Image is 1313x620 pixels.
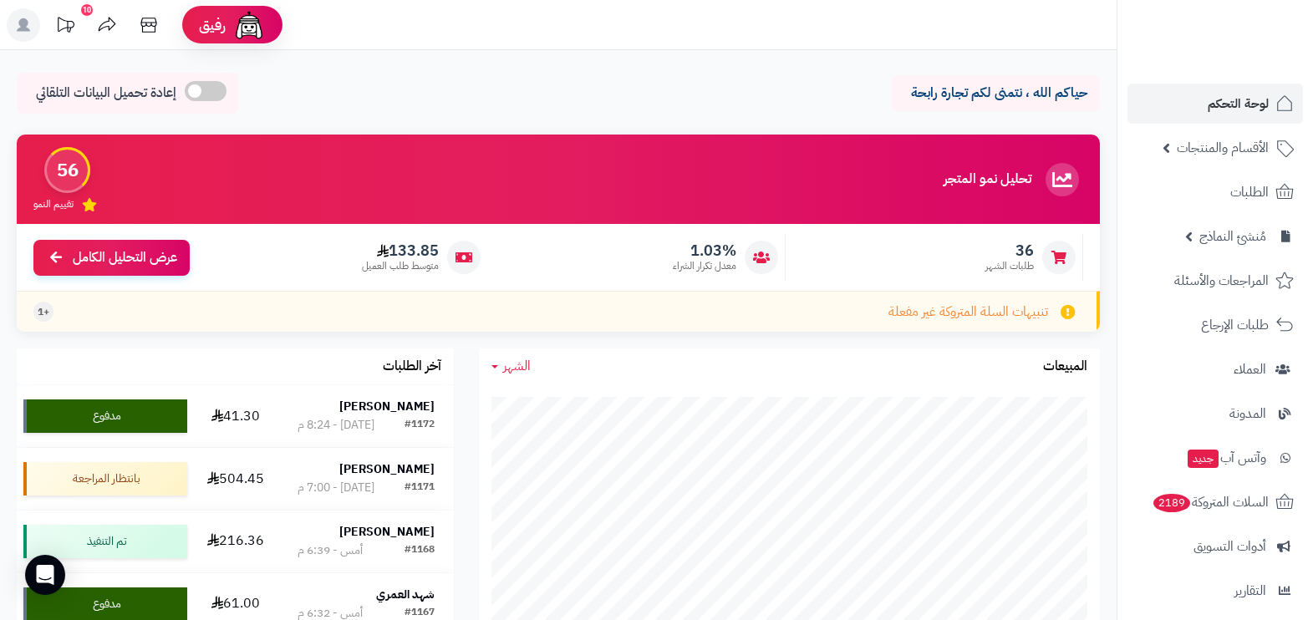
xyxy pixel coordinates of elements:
a: الطلبات [1127,172,1303,212]
span: الشهر [503,356,531,376]
span: عرض التحليل الكامل [73,248,177,267]
span: المراجعات والأسئلة [1174,269,1269,292]
span: 133.85 [362,241,439,260]
span: الأقسام والمنتجات [1177,136,1269,160]
strong: شهد العمري [376,586,435,603]
a: السلات المتروكة2189 [1127,482,1303,522]
h3: المبيعات [1043,359,1087,374]
span: مُنشئ النماذج [1199,225,1266,248]
span: العملاء [1234,358,1266,381]
div: Open Intercom Messenger [25,555,65,595]
td: 504.45 [194,448,278,510]
div: [DATE] - 7:00 م [298,480,374,496]
a: تحديثات المنصة [44,8,86,46]
a: المدونة [1127,394,1303,434]
h3: تحليل نمو المتجر [944,172,1031,187]
a: الشهر [491,357,531,376]
span: الطلبات [1230,180,1269,204]
div: [DATE] - 8:24 م [298,417,374,434]
td: 216.36 [194,511,278,572]
span: السلات المتروكة [1152,490,1269,514]
span: جديد [1188,450,1219,468]
strong: [PERSON_NAME] [339,460,435,478]
img: logo-2.png [1199,13,1297,48]
a: المراجعات والأسئلة [1127,261,1303,301]
span: تقييم النمو [33,197,74,211]
p: حياكم الله ، نتمنى لكم تجارة رابحة [903,84,1087,103]
a: عرض التحليل الكامل [33,240,190,276]
td: 41.30 [194,385,278,447]
span: متوسط طلب العميل [362,259,439,273]
span: تنبيهات السلة المتروكة غير مفعلة [888,302,1048,322]
span: معدل تكرار الشراء [673,259,736,273]
a: طلبات الإرجاع [1127,305,1303,345]
a: التقارير [1127,571,1303,611]
span: لوحة التحكم [1208,92,1269,115]
div: بانتظار المراجعة [23,462,187,495]
a: العملاء [1127,349,1303,389]
span: رفيق [199,15,226,35]
span: 36 [985,241,1034,260]
a: وآتس آبجديد [1127,438,1303,478]
span: المدونة [1229,402,1266,425]
span: أدوات التسويق [1193,535,1266,558]
img: ai-face.png [232,8,266,42]
div: 10 [81,4,93,16]
span: +1 [38,305,49,319]
span: إعادة تحميل البيانات التلقائي [36,84,176,103]
span: طلبات الشهر [985,259,1034,273]
strong: [PERSON_NAME] [339,523,435,541]
div: #1172 [405,417,435,434]
a: لوحة التحكم [1127,84,1303,124]
span: التقارير [1234,579,1266,602]
div: مدفوع [23,399,187,433]
div: أمس - 6:39 م [298,542,363,559]
div: #1171 [405,480,435,496]
span: 1.03% [673,241,736,260]
a: أدوات التسويق [1127,526,1303,567]
strong: [PERSON_NAME] [339,398,435,415]
h3: آخر الطلبات [383,359,441,374]
span: وآتس آب [1186,446,1266,470]
div: تم التنفيذ [23,525,187,558]
div: #1168 [405,542,435,559]
span: 2189 [1153,494,1191,512]
span: طلبات الإرجاع [1201,313,1269,337]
